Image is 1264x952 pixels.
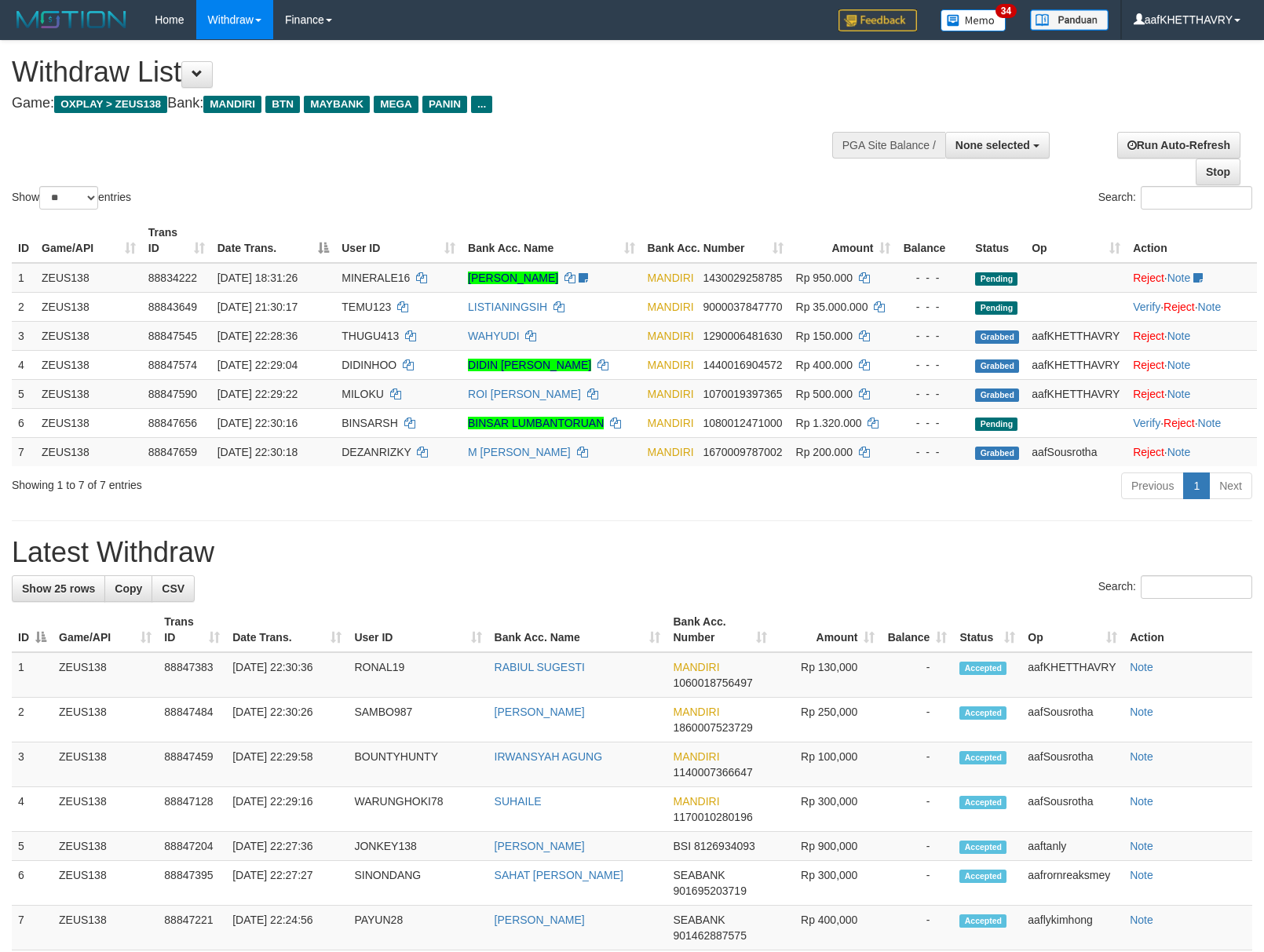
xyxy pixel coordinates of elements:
td: 2 [12,292,35,321]
a: Note [1167,330,1191,342]
a: Verify [1133,301,1160,313]
a: BINSAR LUMBANTORUAN [468,417,604,429]
th: ID [12,218,35,263]
td: Rp 250,000 [773,698,881,742]
td: [DATE] 22:27:27 [226,861,348,906]
td: 88847383 [158,652,226,698]
a: Note [1198,417,1222,429]
td: 6 [12,861,53,906]
div: - - - [903,328,963,344]
td: ZEUS138 [53,906,158,950]
td: 88847459 [158,742,226,787]
span: MILOKU [342,388,384,400]
span: Grabbed [975,447,1019,460]
td: 2 [12,698,53,742]
th: Op: activate to sort column ascending [1021,607,1123,652]
span: Rp 500.000 [796,388,853,400]
td: · [1127,350,1257,379]
td: WARUNGHOKI78 [348,787,488,832]
span: Pending [975,301,1017,315]
a: Note [1130,914,1153,926]
span: [DATE] 22:29:22 [217,388,298,400]
a: Run Auto-Refresh [1117,132,1240,159]
td: ZEUS138 [53,832,158,861]
span: Grabbed [975,330,1019,344]
a: Reject [1133,330,1164,342]
td: - [881,652,953,698]
td: ZEUS138 [35,292,142,321]
td: [DATE] 22:29:16 [226,787,348,832]
a: Note [1167,446,1191,458]
span: 88847656 [148,417,197,429]
span: MANDIRI [648,359,694,371]
h1: Latest Withdraw [12,537,1252,568]
span: SEABANK [673,914,725,926]
td: ZEUS138 [35,408,142,437]
td: Rp 900,000 [773,832,881,861]
a: Note [1130,869,1153,881]
td: - [881,698,953,742]
span: 88843649 [148,301,197,313]
span: Rp 400.000 [796,359,853,371]
a: Reject [1164,301,1195,313]
span: MANDIRI [203,96,261,113]
span: MANDIRI [648,330,694,342]
th: Bank Acc. Number: activate to sort column ascending [667,607,773,652]
a: [PERSON_NAME] [495,706,585,718]
td: aafSousrotha [1021,698,1123,742]
td: aafSousrotha [1021,742,1123,787]
span: Copy 1440016904572 to clipboard [703,359,782,371]
img: panduan.png [1030,9,1109,31]
a: Note [1130,706,1153,718]
td: - [881,861,953,906]
span: Grabbed [975,359,1019,373]
span: MANDIRI [648,388,694,400]
td: [DATE] 22:24:56 [226,906,348,950]
a: Note [1198,301,1222,313]
span: Copy 1080012471000 to clipboard [703,417,782,429]
td: SAMBO987 [348,698,488,742]
a: SAHAT [PERSON_NAME] [495,869,623,881]
a: Next [1209,472,1252,499]
span: Accepted [959,870,1006,883]
span: 88834222 [148,272,197,284]
a: Reject [1133,359,1164,371]
div: - - - [903,270,963,286]
th: Bank Acc. Name: activate to sort column ascending [462,218,641,263]
span: [DATE] 22:30:16 [217,417,298,429]
div: - - - [903,386,963,402]
td: · [1127,321,1257,350]
button: None selected [945,132,1050,159]
a: ROI [PERSON_NAME] [468,388,581,400]
span: SEABANK [673,869,725,881]
th: Balance: activate to sort column ascending [881,607,953,652]
th: User ID: activate to sort column ascending [348,607,488,652]
td: · · [1127,408,1257,437]
td: ZEUS138 [35,379,142,408]
span: TEMU123 [342,301,391,313]
a: Show 25 rows [12,575,105,602]
th: Trans ID: activate to sort column ascending [142,218,211,263]
a: Note [1167,388,1191,400]
span: PANIN [422,96,467,113]
span: Copy 901462887575 to clipboard [673,929,746,942]
span: Rp 35.000.000 [796,301,868,313]
td: - [881,832,953,861]
span: 34 [995,4,1017,18]
td: 6 [12,408,35,437]
span: Copy 901695203719 to clipboard [673,885,746,897]
a: Reject [1133,388,1164,400]
td: Rp 400,000 [773,906,881,950]
td: 1 [12,263,35,293]
td: ZEUS138 [53,861,158,906]
a: Reject [1133,272,1164,284]
span: 88847574 [148,359,197,371]
input: Search: [1141,575,1252,599]
td: aafKHETTHAVRY [1025,350,1127,379]
span: Grabbed [975,388,1019,402]
th: Game/API: activate to sort column ascending [53,607,158,652]
a: SUHAILE [495,795,542,808]
th: Op: activate to sort column ascending [1025,218,1127,263]
span: 88847659 [148,446,197,458]
input: Search: [1141,186,1252,210]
